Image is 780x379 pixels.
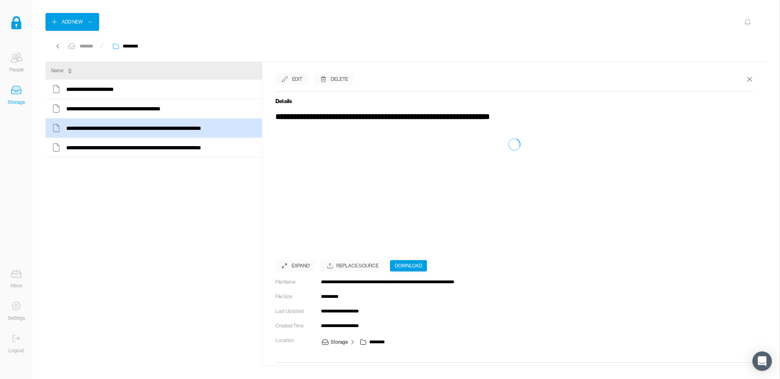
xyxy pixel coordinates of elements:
[292,75,302,83] div: Edit
[45,13,99,31] button: Add New
[390,260,427,271] button: Download
[275,98,754,104] h5: Details
[336,262,379,270] div: Replace Source
[9,347,24,355] div: Logout
[275,336,314,345] div: Location
[275,322,314,330] div: Created Time
[275,293,314,301] div: File Size
[331,75,348,83] div: Delete
[275,73,308,85] button: Edit
[314,73,353,85] button: Delete
[292,262,310,270] div: Expand
[275,260,314,271] button: Expand
[321,260,383,271] div: Replace Source
[331,338,348,346] div: Storage
[51,67,63,75] div: Name
[752,351,772,371] div: Open Intercom Messenger
[508,138,520,151] svg: audio-loading
[275,307,314,315] div: Last Updated
[8,98,25,106] div: Storage
[62,18,83,26] div: Add New
[11,282,22,290] div: Inbox
[275,278,314,286] div: File Name
[8,314,25,322] div: Settings
[9,66,24,74] div: People
[395,262,422,270] div: Download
